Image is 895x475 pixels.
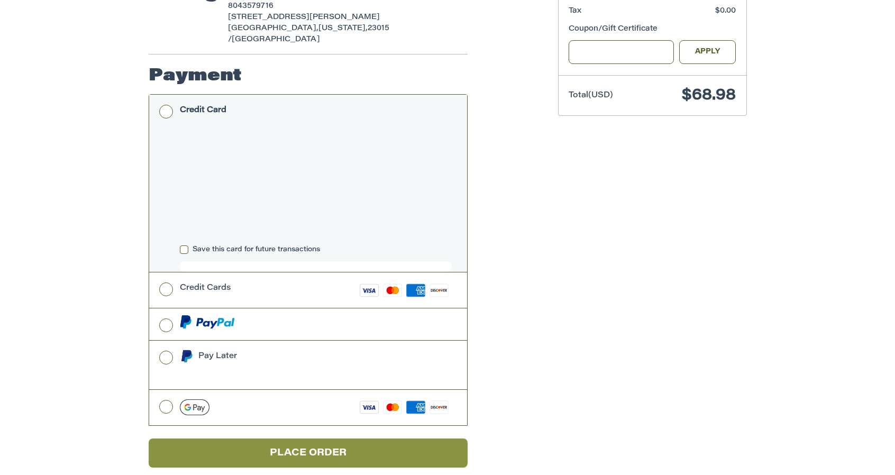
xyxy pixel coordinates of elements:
[180,315,235,328] img: PayPal icon
[318,25,368,32] span: [US_STATE],
[569,92,613,99] span: Total (USD)
[228,25,389,43] span: 23015 /
[180,102,226,119] div: Credit Card
[228,14,380,21] span: [STREET_ADDRESS][PERSON_NAME]
[180,399,209,415] img: Google Pay icon
[228,3,273,10] span: 8043579716
[180,245,451,254] label: Save this card for future transactions
[149,66,242,87] h2: Payment
[228,25,318,32] span: [GEOGRAPHIC_DATA],
[715,7,736,15] span: $0.00
[180,367,396,376] iframe: PayPal Message 1
[232,36,320,43] span: [GEOGRAPHIC_DATA]
[569,40,674,64] input: Gift Certificate or Coupon Code
[569,7,581,15] span: Tax
[149,439,468,468] button: Place Order
[679,40,736,64] button: Apply
[682,88,736,104] span: $68.98
[178,129,453,242] iframe: Secure payment input frame
[569,24,736,35] div: Coupon/Gift Certificate
[198,348,396,365] div: Pay Later
[180,350,193,363] img: Pay Later icon
[180,279,231,297] div: Credit Cards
